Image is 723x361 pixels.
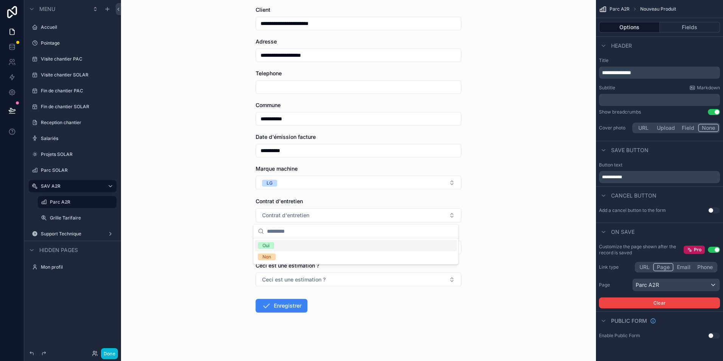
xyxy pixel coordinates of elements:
[653,263,673,271] button: Page
[262,242,270,249] div: Oui
[256,134,316,140] span: Date d'émission facture
[256,176,461,190] button: Select Button
[678,124,698,132] button: Field
[599,67,720,79] div: scrollable content
[611,42,632,50] span: Header
[41,24,115,30] label: Accueil
[256,102,281,108] span: Commune
[41,167,115,173] label: Parc SOLAR
[41,231,104,237] label: Support Technique
[50,199,112,205] label: Parc A2R
[256,272,461,287] button: Select Button
[41,120,115,126] label: Reception chantier
[256,208,461,223] button: Select Button
[653,124,678,132] button: Upload
[599,85,615,91] label: Subtitle
[256,198,303,204] span: Contrat d'entretien
[599,171,720,183] div: scrollable content
[41,72,115,78] label: Visite chantier SOLAR
[41,264,115,270] label: Mon profil
[256,299,307,313] button: Enregistrer
[41,104,115,110] label: Fin de chantier SOLAR
[611,146,649,154] span: Save button
[599,207,666,213] label: Add a cancel button to the form
[41,56,115,62] label: Visite chantier PAC
[256,262,319,269] span: Ceci est une estimation ?
[599,333,640,339] div: Enable Public Form
[673,263,694,271] button: Email
[41,135,115,142] label: Salariés
[599,58,720,64] label: Title
[267,180,273,187] div: LG
[632,279,720,291] button: Parc A2R
[660,22,720,33] button: Fields
[101,348,118,359] button: Done
[599,94,720,106] div: scrollable content
[599,22,660,33] button: Options
[611,192,656,199] span: Cancel button
[599,282,629,288] label: Page
[50,215,115,221] label: Grille Tarifaire
[256,165,298,172] span: Marque machine
[610,6,630,12] span: Parc A2R
[599,125,629,131] label: Cover photo
[41,40,115,46] label: Pointage
[694,247,701,253] span: Pro
[253,238,458,264] div: Suggestions
[256,38,277,45] span: Adresse
[599,162,622,168] label: Button text
[636,263,653,271] button: URL
[41,183,101,189] label: SAV A2R
[256,6,270,13] span: Client
[41,88,115,94] label: Fin de chantier PAC
[262,276,326,283] span: Ceci est une estimation ?
[39,5,55,13] span: Menu
[41,151,115,157] label: Projets SOLAR
[39,246,78,254] span: Hidden pages
[611,228,635,236] span: On save
[599,244,684,256] label: Customize the page shown after the record is saved
[262,254,271,260] div: Non
[633,124,653,132] button: URL
[611,317,647,325] span: Public form
[697,85,720,91] span: Markdown
[262,212,309,219] span: Contrat d'entretien
[689,85,720,91] a: Markdown
[599,264,629,270] label: Link type
[599,109,641,115] div: Show breadcrumbs
[633,279,720,291] div: Parc A2R
[640,6,676,12] span: Nouveau Produit
[698,124,719,132] button: None
[599,297,720,308] button: Clear
[256,70,282,76] span: Telephone
[694,263,716,271] button: Phone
